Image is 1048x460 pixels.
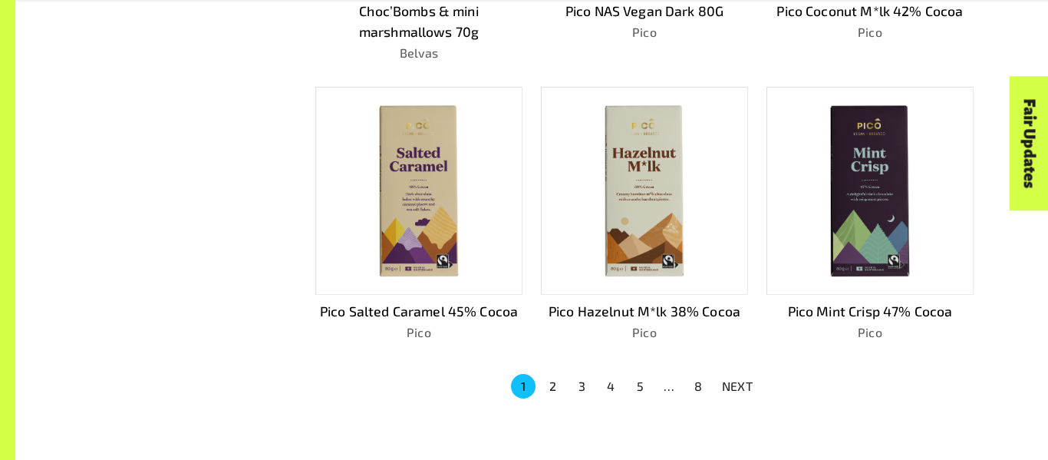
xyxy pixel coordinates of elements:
p: Pico [541,323,748,342]
p: Pico Mint Crisp 47% Cocoa [766,301,974,321]
p: Pico Hazelnut M*lk 38% Cocoa [541,301,748,321]
button: NEXT [713,372,762,400]
p: Pico [766,323,974,342]
div: … [657,377,681,395]
p: Pico Coconut M*lk 42% Cocoa [766,1,974,21]
button: Go to page 4 [598,374,623,399]
p: Pico [315,323,522,342]
p: NEXT [722,377,753,395]
p: Pico [766,23,974,41]
button: Go to page 2 [540,374,565,399]
p: Pico [541,23,748,41]
button: page 1 [511,374,536,399]
nav: pagination navigation [509,372,762,400]
p: Pico NAS Vegan Dark 80G [541,1,748,21]
p: Choc’Bombs & mini marshmallows 70g [315,1,522,41]
p: Pico Salted Caramel 45% Cocoa [315,301,522,321]
a: Pico Hazelnut M*lk 38% CocoaPico [541,87,748,342]
a: Pico Salted Caramel 45% CocoaPico [315,87,522,342]
button: Go to page 8 [686,374,710,399]
button: Go to page 5 [628,374,652,399]
button: Go to page 3 [569,374,594,399]
a: Pico Mint Crisp 47% CocoaPico [766,87,974,342]
p: Belvas [315,44,522,62]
